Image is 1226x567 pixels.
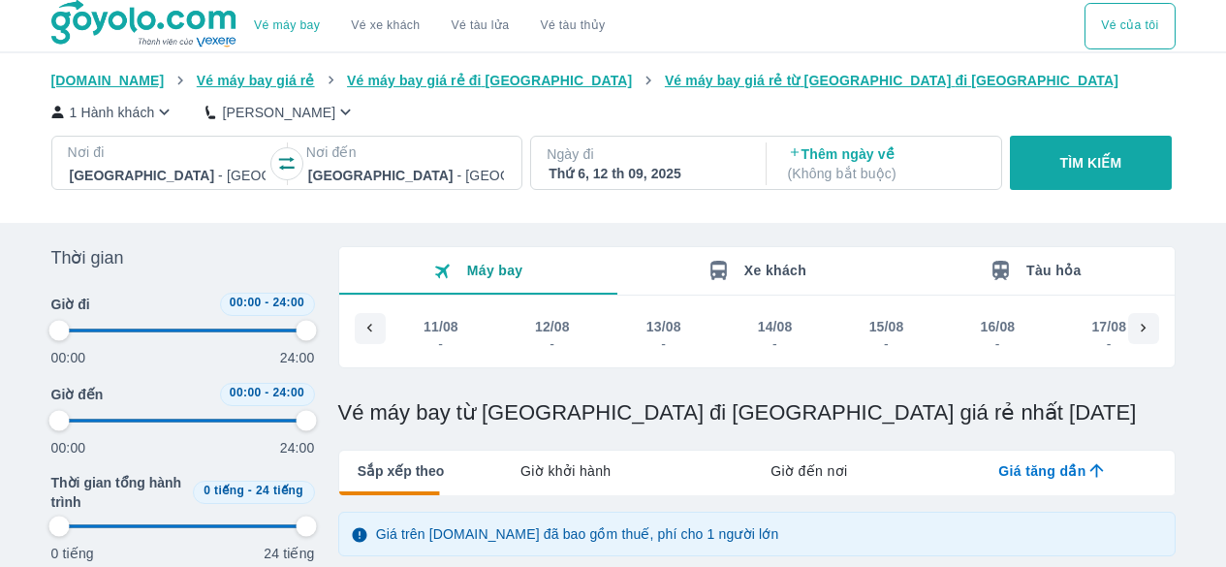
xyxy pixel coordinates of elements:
div: 11/08 [424,317,458,336]
span: Vé máy bay giá rẻ đi [GEOGRAPHIC_DATA] [347,73,632,88]
a: Vé máy bay [254,18,320,33]
div: choose transportation mode [238,3,620,49]
span: 00:00 [230,386,262,399]
div: Thứ 6, 12 th 09, 2025 [549,164,744,183]
div: 14/08 [758,317,793,336]
span: Vé máy bay giá rẻ từ [GEOGRAPHIC_DATA] đi [GEOGRAPHIC_DATA] [665,73,1118,88]
p: 00:00 [51,348,86,367]
span: - [265,296,268,309]
button: [PERSON_NAME] [205,102,356,122]
div: - [536,336,569,352]
div: 12/08 [535,317,570,336]
div: 17/08 [1091,317,1126,336]
p: Nơi đi [68,142,267,162]
p: Thêm ngày về [788,144,984,183]
span: Xe khách [744,263,806,278]
p: ( Không bắt buộc ) [788,164,984,183]
p: 1 Hành khách [70,103,155,122]
p: 24:00 [280,348,315,367]
span: Giờ đến nơi [770,461,847,481]
span: 0 tiếng [204,484,244,497]
nav: breadcrumb [51,71,1176,90]
p: 00:00 [51,438,86,457]
span: Vé máy bay giá rẻ [197,73,315,88]
div: - [424,336,457,352]
p: [PERSON_NAME] [222,103,335,122]
span: Máy bay [467,263,523,278]
div: - [647,336,680,352]
span: 24:00 [272,386,304,399]
div: scrollable day and price [386,313,1128,356]
div: 16/08 [981,317,1016,336]
div: 13/08 [646,317,681,336]
div: - [759,336,792,352]
a: Vé tàu lửa [436,3,525,49]
p: TÌM KIẾM [1060,153,1122,173]
span: 00:00 [230,296,262,309]
a: Vé xe khách [351,18,420,33]
span: - [265,386,268,399]
p: 24:00 [280,438,315,457]
span: Giờ khởi hành [520,461,611,481]
div: - [982,336,1015,352]
span: Thời gian tổng hành trình [51,473,185,512]
button: TÌM KIẾM [1010,136,1172,190]
p: 0 tiếng [51,544,94,563]
span: Giờ đi [51,295,90,314]
button: 1 Hành khách [51,102,175,122]
p: Ngày đi [547,144,746,164]
span: - [248,484,252,497]
span: Giá tăng dần [998,461,1085,481]
div: lab API tabs example [444,451,1174,491]
p: Giá trên [DOMAIN_NAME] đã bao gồm thuế, phí cho 1 người lớn [376,524,779,544]
span: [DOMAIN_NAME] [51,73,165,88]
button: Vé tàu thủy [524,3,620,49]
p: 24 tiếng [264,544,314,563]
div: - [870,336,903,352]
h1: Vé máy bay từ [GEOGRAPHIC_DATA] đi [GEOGRAPHIC_DATA] giá rẻ nhất [DATE] [338,399,1176,426]
p: Nơi đến [306,142,506,162]
span: Sắp xếp theo [358,461,445,481]
div: - [1092,336,1125,352]
span: 24 tiếng [256,484,303,497]
div: choose transportation mode [1085,3,1175,49]
span: 24:00 [272,296,304,309]
span: Tàu hỏa [1026,263,1082,278]
div: 15/08 [869,317,904,336]
button: Vé của tôi [1085,3,1175,49]
span: Giờ đến [51,385,104,404]
span: Thời gian [51,246,124,269]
